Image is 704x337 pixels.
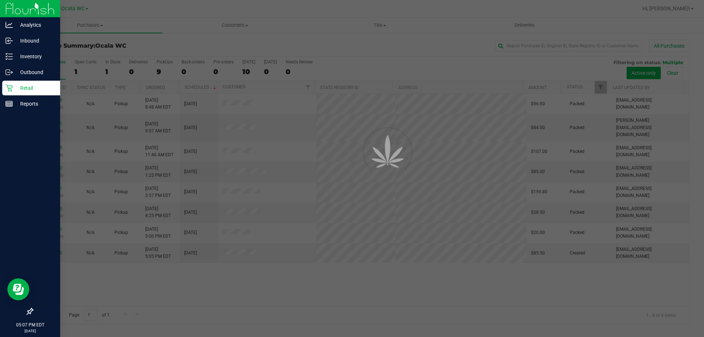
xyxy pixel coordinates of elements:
[13,36,57,45] p: Inbound
[5,69,13,76] inline-svg: Outbound
[7,278,29,300] iframe: Resource center
[13,99,57,108] p: Reports
[13,68,57,77] p: Outbound
[13,52,57,61] p: Inventory
[13,21,57,29] p: Analytics
[5,53,13,60] inline-svg: Inventory
[5,21,13,29] inline-svg: Analytics
[13,84,57,92] p: Retail
[5,84,13,92] inline-svg: Retail
[3,322,57,328] p: 05:07 PM EDT
[3,328,57,334] p: [DATE]
[5,37,13,44] inline-svg: Inbound
[5,100,13,107] inline-svg: Reports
